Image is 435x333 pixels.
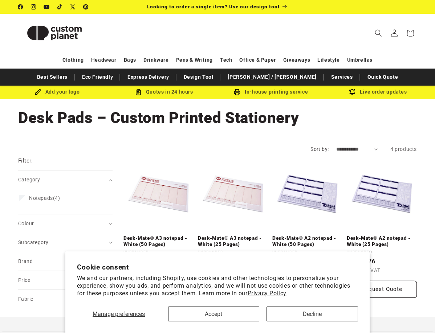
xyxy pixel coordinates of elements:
[123,235,194,248] a: Desk-Mate® A3 notepad - White (50 Pages)
[325,87,432,96] div: Live order updates
[18,239,48,245] span: Subcategory
[77,275,358,297] p: We and our partners, including Shopify, use cookies and other technologies to personalize your ex...
[18,271,113,289] summary: Price
[143,54,168,66] a: Drinkware
[176,54,213,66] a: Pens & Writing
[224,71,320,83] a: [PERSON_NAME] / [PERSON_NAME]
[198,235,268,248] a: Desk-Mate® A3 notepad - White (25 Pages)
[29,195,53,201] span: Notepads
[217,87,325,96] div: In-house printing service
[18,177,40,182] span: Category
[93,311,145,317] span: Manage preferences
[168,307,260,321] button: Accept
[77,263,358,271] h2: Cookie consent
[4,87,111,96] div: Add your logo
[390,146,417,152] span: 4 products
[239,54,276,66] a: Office & Paper
[62,54,84,66] a: Clothing
[370,25,386,41] summary: Search
[220,54,232,66] a: Tech
[18,17,91,49] img: Custom Planet
[18,221,34,226] span: Colour
[18,296,33,302] span: Fabric
[18,277,30,283] span: Price
[349,89,355,95] img: Order updates
[124,71,173,83] a: Express Delivery
[18,290,113,308] summary: Fabric (0 selected)
[18,252,113,271] summary: Brand (0 selected)
[283,54,310,66] a: Giveaways
[91,54,117,66] a: Headwear
[124,54,136,66] a: Bags
[29,195,60,201] span: (4)
[16,14,94,52] a: Custom Planet
[310,146,329,152] label: Sort by:
[78,71,117,83] a: Eco Friendly
[364,71,402,83] a: Quick Quote
[77,307,161,321] button: Manage preferences
[18,108,417,128] h1: Desk Pads – Custom Printed Stationery
[234,89,240,95] img: In-house printing
[33,71,71,83] a: Best Sellers
[111,87,218,96] div: Quotes in 24 hours
[328,71,357,83] a: Services
[272,235,342,248] a: Desk-Mate® A2 notepad - White (50 Pages)
[18,258,33,264] span: Brand
[18,214,113,233] summary: Colour (0 selected)
[347,235,417,248] a: Desk-Mate® A2 notepad - White (25 Pages)
[180,71,217,83] a: Design Tool
[248,290,286,297] a: Privacy Policy
[18,233,113,252] summary: Subcategory (0 selected)
[267,307,358,321] button: Decline
[34,89,41,95] img: Brush Icon
[347,281,417,298] button: Request Quote
[135,89,142,95] img: Order Updates Icon
[347,54,373,66] a: Umbrellas
[317,54,340,66] a: Lifestyle
[18,157,33,165] h2: Filter:
[18,170,113,189] summary: Category (0 selected)
[147,4,280,9] span: Looking to order a single item? Use our design tool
